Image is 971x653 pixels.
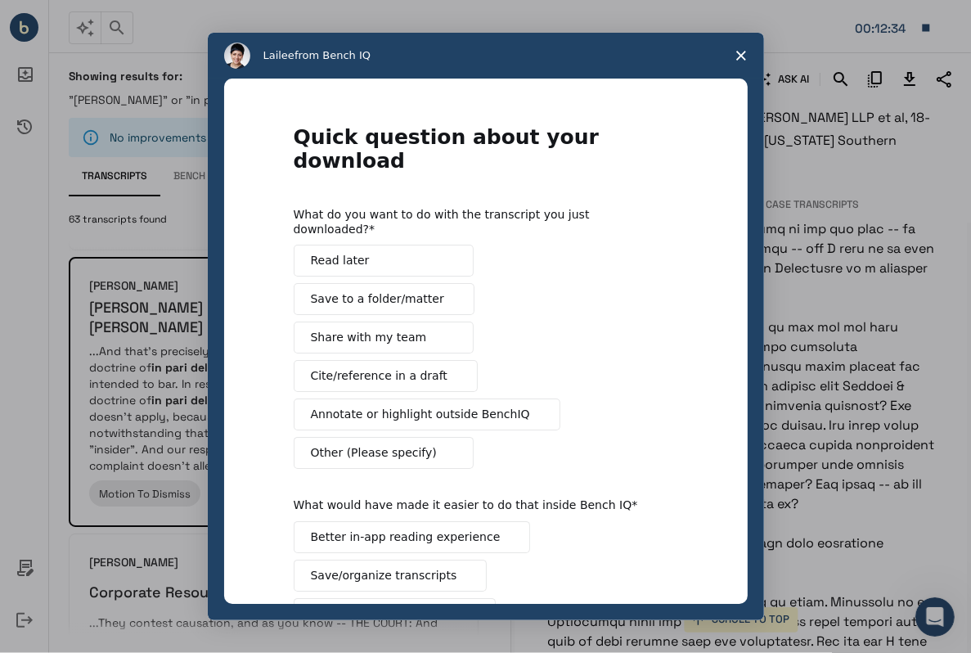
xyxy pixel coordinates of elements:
span: Cite/reference in a draft [311,367,447,385]
div: What do you want to do with the transcript you just downloaded? [294,207,654,236]
button: Annotate or highlight outside BenchIQ [294,399,560,430]
span: Other (Please specify) [311,444,437,462]
button: Better in-app reading experience [294,521,531,553]
span: Save/organize transcripts [311,567,457,584]
span: Annotate or highlight outside BenchIQ [311,406,530,423]
button: Highlight text & cite in-app [294,598,496,630]
button: Cite/reference in a draft [294,360,478,392]
button: Other (Please specify) [294,437,474,469]
div: What would have made it easier to do that inside Bench IQ [294,498,654,512]
span: Share with my team [311,329,427,346]
button: Save to a folder/matter [294,283,474,315]
span: Save to a folder/matter [311,290,444,308]
span: Read later [311,252,370,269]
h1: Quick question about your download [294,126,678,182]
span: Better in-app reading experience [311,529,501,546]
button: Save/organize transcripts [294,560,488,592]
span: from Bench IQ [294,49,371,61]
button: Read later [294,245,474,277]
span: Close survey [718,33,764,79]
img: Profile image for Lailee [224,43,250,69]
button: Share with my team [294,322,474,354]
span: Lailee [263,49,294,61]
